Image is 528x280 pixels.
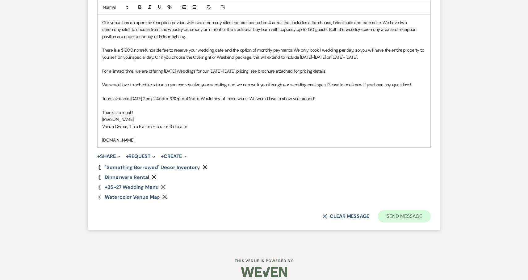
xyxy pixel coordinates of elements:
a: [DOMAIN_NAME] [102,137,134,143]
span: + [161,154,164,159]
a: Dinnerware Rental [105,175,149,180]
span: "Something Borrowed" Decor Inventory [105,164,200,171]
p: Tours available [DATE] 2pm, 2:45pm, 3:30pm, 4:15pm, Would any of these work? We would love to sho... [102,95,426,102]
span: Watercolor Venue Map [105,194,160,200]
span: + [126,154,129,159]
p: There is a $1000 nonrefundable fee to reserve your wedding date and the option of monthly payment... [102,47,426,61]
p: Venue Owner, T h e F a r m H o u s e S i l o a m [102,123,426,130]
button: Create [161,154,186,159]
button: Send Message [378,210,431,223]
span: Dinnerware Rental [105,174,149,180]
a: Watercolor Venue Map [105,195,160,200]
span: +25-27 Wedding Menu [105,184,158,190]
span: + [97,154,100,159]
p: For a limited time, we are offering [DATE] Weddings for our [DATE]-[DATE] pricing, see brochure a... [102,68,426,74]
button: Clear message [322,214,369,219]
p: Thanks so much! [102,109,426,116]
p: [PERSON_NAME] [102,116,426,123]
a: "Something Borrowed" Decor Inventory [105,165,200,170]
button: Share [97,154,120,159]
a: +25-27 Wedding Menu [105,185,158,190]
button: Request [126,154,155,159]
p: Our venue has an open-air reception pavilion with two ceremony sites that are located on 4 acres ... [102,19,426,40]
p: We would love to schedule a tour so you can visualize your wedding, and we can walk you through o... [102,81,426,88]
